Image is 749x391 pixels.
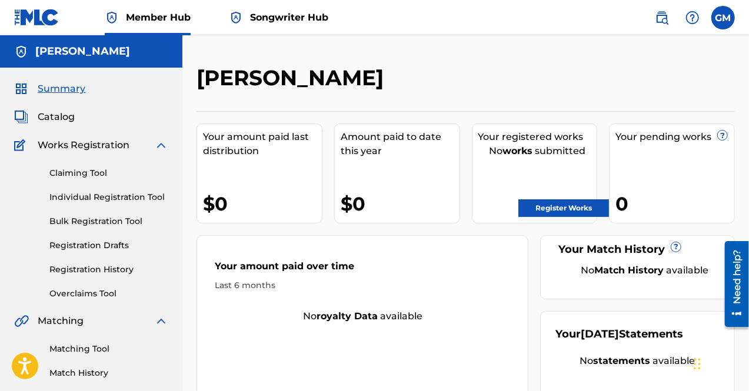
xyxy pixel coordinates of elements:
[49,167,168,179] a: Claiming Tool
[38,314,84,328] span: Matching
[203,130,322,158] div: Your amount paid last distribution
[478,144,597,158] div: No submitted
[14,110,75,124] a: CatalogCatalog
[154,138,168,152] img: expand
[14,82,28,96] img: Summary
[35,45,130,58] h5: Griffin MacAllaster
[14,314,29,328] img: Matching
[615,191,734,217] div: 0
[650,6,674,29] a: Public Search
[215,259,510,279] div: Your amount paid over time
[14,82,85,96] a: SummarySummary
[341,130,460,158] div: Amount paid to date this year
[105,11,119,25] img: Top Rightsholder
[38,110,75,124] span: Catalog
[502,145,532,156] strong: works
[215,279,510,292] div: Last 6 months
[14,110,28,124] img: Catalog
[49,263,168,276] a: Registration History
[518,199,609,217] a: Register Works
[594,355,651,366] strong: statements
[655,11,669,25] img: search
[250,11,328,24] span: Songwriter Hub
[38,82,85,96] span: Summary
[229,11,243,25] img: Top Rightsholder
[581,327,619,340] span: [DATE]
[716,237,749,332] iframe: Resource Center
[685,11,700,25] img: help
[197,309,528,323] div: No available
[317,310,378,322] strong: royalty data
[555,354,720,368] div: No available
[615,130,734,144] div: Your pending works
[38,138,129,152] span: Works Registration
[681,6,704,29] div: Help
[694,346,701,382] div: Drag
[126,11,191,24] span: Member Hub
[197,65,390,91] h2: [PERSON_NAME]
[154,314,168,328] img: expand
[718,131,727,140] span: ?
[555,242,720,258] div: Your Match History
[711,6,735,29] div: User Menu
[203,191,322,217] div: $0
[14,45,28,59] img: Accounts
[14,9,59,26] img: MLC Logo
[49,288,168,300] a: Overclaims Tool
[14,138,29,152] img: Works Registration
[49,367,168,379] a: Match History
[49,239,168,252] a: Registration Drafts
[49,343,168,355] a: Matching Tool
[341,191,460,217] div: $0
[478,130,597,144] div: Your registered works
[570,263,720,278] div: No available
[595,265,664,276] strong: Match History
[671,242,681,252] span: ?
[690,335,749,391] iframe: Chat Widget
[49,215,168,228] a: Bulk Registration Tool
[49,191,168,203] a: Individual Registration Tool
[555,326,683,342] div: Your Statements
